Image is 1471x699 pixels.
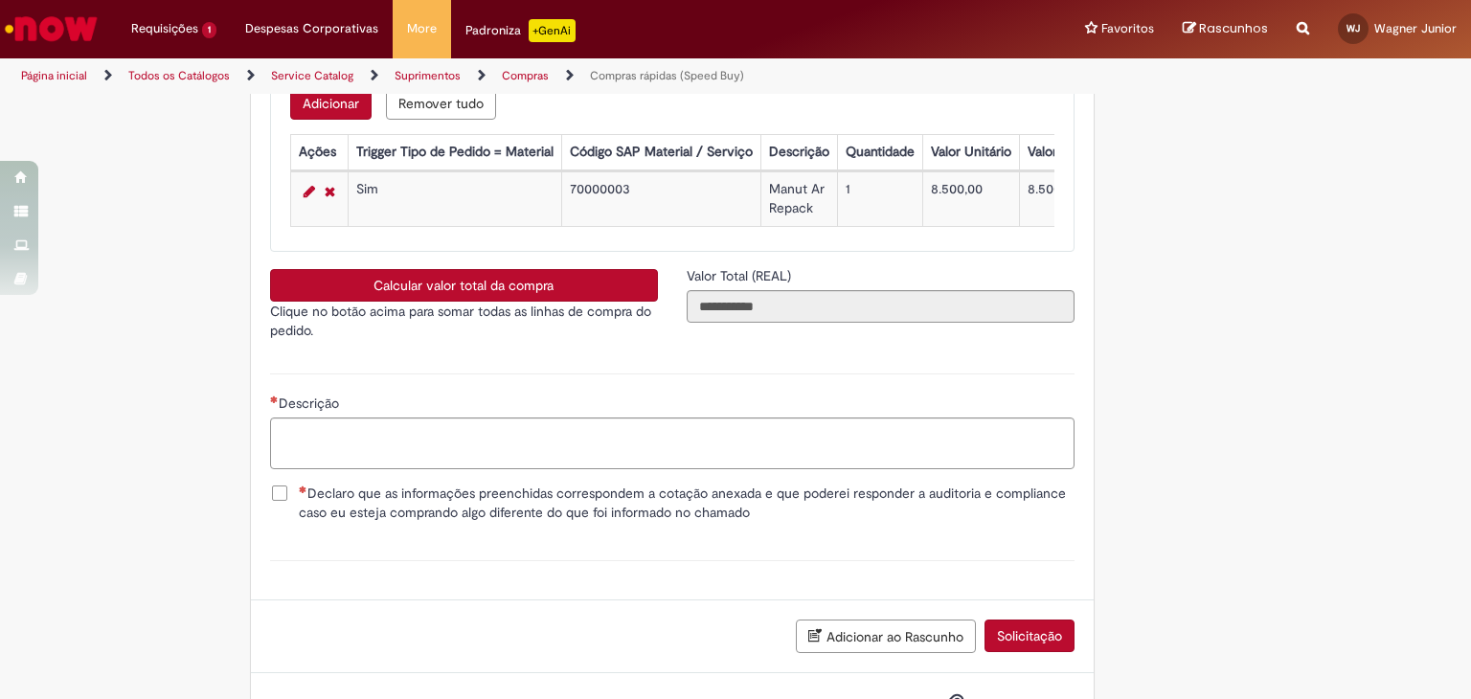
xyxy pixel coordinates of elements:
[270,302,658,340] p: Clique no botão acima para somar todas as linhas de compra do pedido.
[1183,20,1268,38] a: Rascunhos
[348,172,561,227] td: Sim
[922,135,1019,170] th: Valor Unitário
[837,172,922,227] td: 1
[1101,19,1154,38] span: Favoritos
[687,267,795,284] span: Somente leitura - Valor Total (REAL)
[760,135,837,170] th: Descrição
[395,68,461,83] a: Suprimentos
[128,68,230,83] a: Todos os Catálogos
[984,620,1075,652] button: Solicitação
[299,485,307,493] span: Necessários
[14,58,966,94] ul: Trilhas de página
[270,417,1075,469] textarea: Descrição
[529,19,576,42] p: +GenAi
[245,19,378,38] span: Despesas Corporativas
[386,87,496,120] button: Remove all rows for Lista de Itens
[320,180,340,203] a: Remover linha 1
[760,172,837,227] td: Manut Ar Repack
[590,68,744,83] a: Compras rápidas (Speed Buy)
[290,135,348,170] th: Ações
[348,135,561,170] th: Trigger Tipo de Pedido = Material
[2,10,101,48] img: ServiceNow
[271,68,353,83] a: Service Catalog
[1347,22,1360,34] span: WJ
[837,135,922,170] th: Quantidade
[1374,20,1457,36] span: Wagner Junior
[1019,135,1142,170] th: Valor Total Moeda
[299,180,320,203] a: Editar Linha 1
[796,620,976,653] button: Adicionar ao Rascunho
[131,19,198,38] span: Requisições
[21,68,87,83] a: Página inicial
[279,395,343,412] span: Descrição
[561,135,760,170] th: Código SAP Material / Serviço
[465,19,576,42] div: Padroniza
[299,484,1075,522] span: Declaro que as informações preenchidas correspondem a cotação anexada e que poderei responder a a...
[270,395,279,403] span: Necessários
[290,87,372,120] button: Add a row for Lista de Itens
[202,22,216,38] span: 1
[561,172,760,227] td: 70000003
[687,290,1075,323] input: Valor Total (REAL)
[922,172,1019,227] td: 8.500,00
[1019,172,1142,227] td: 8.500,00
[407,19,437,38] span: More
[687,266,795,285] label: Somente leitura - Valor Total (REAL)
[270,269,658,302] button: Calcular valor total da compra
[1199,19,1268,37] span: Rascunhos
[502,68,549,83] a: Compras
